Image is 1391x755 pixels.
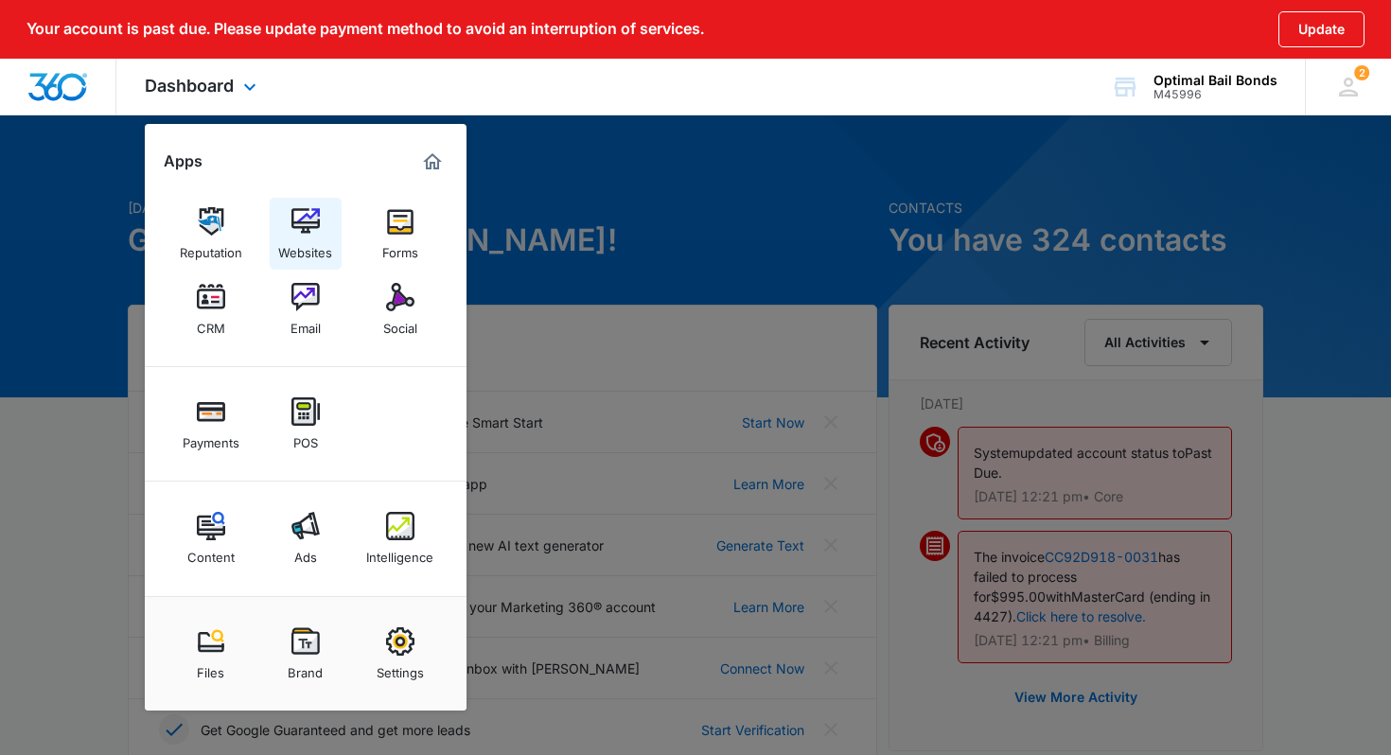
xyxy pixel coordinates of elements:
[293,426,318,450] div: POS
[278,236,332,260] div: Websites
[175,618,247,690] a: Files
[1153,73,1277,88] div: account name
[116,59,290,114] div: Dashboard
[291,311,321,336] div: Email
[366,540,433,565] div: Intelligence
[270,502,342,574] a: Ads
[1153,88,1277,101] div: account id
[197,311,225,336] div: CRM
[364,273,436,345] a: Social
[270,618,342,690] a: Brand
[417,147,448,177] a: Marketing 360® Dashboard
[383,311,417,336] div: Social
[270,198,342,270] a: Websites
[1354,65,1369,80] span: 2
[382,236,418,260] div: Forms
[183,426,239,450] div: Payments
[288,656,323,680] div: Brand
[175,388,247,460] a: Payments
[187,540,235,565] div: Content
[175,198,247,270] a: Reputation
[294,540,317,565] div: Ads
[270,273,342,345] a: Email
[364,502,436,574] a: Intelligence
[26,20,704,38] p: Your account is past due. Please update payment method to avoid an interruption of services.
[270,388,342,460] a: POS
[197,656,224,680] div: Files
[1354,65,1369,80] div: notifications count
[175,502,247,574] a: Content
[164,152,202,170] h2: Apps
[180,236,242,260] div: Reputation
[145,76,234,96] span: Dashboard
[364,198,436,270] a: Forms
[377,656,424,680] div: Settings
[364,618,436,690] a: Settings
[1305,59,1391,114] div: notifications count
[1278,11,1365,47] button: Update
[175,273,247,345] a: CRM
